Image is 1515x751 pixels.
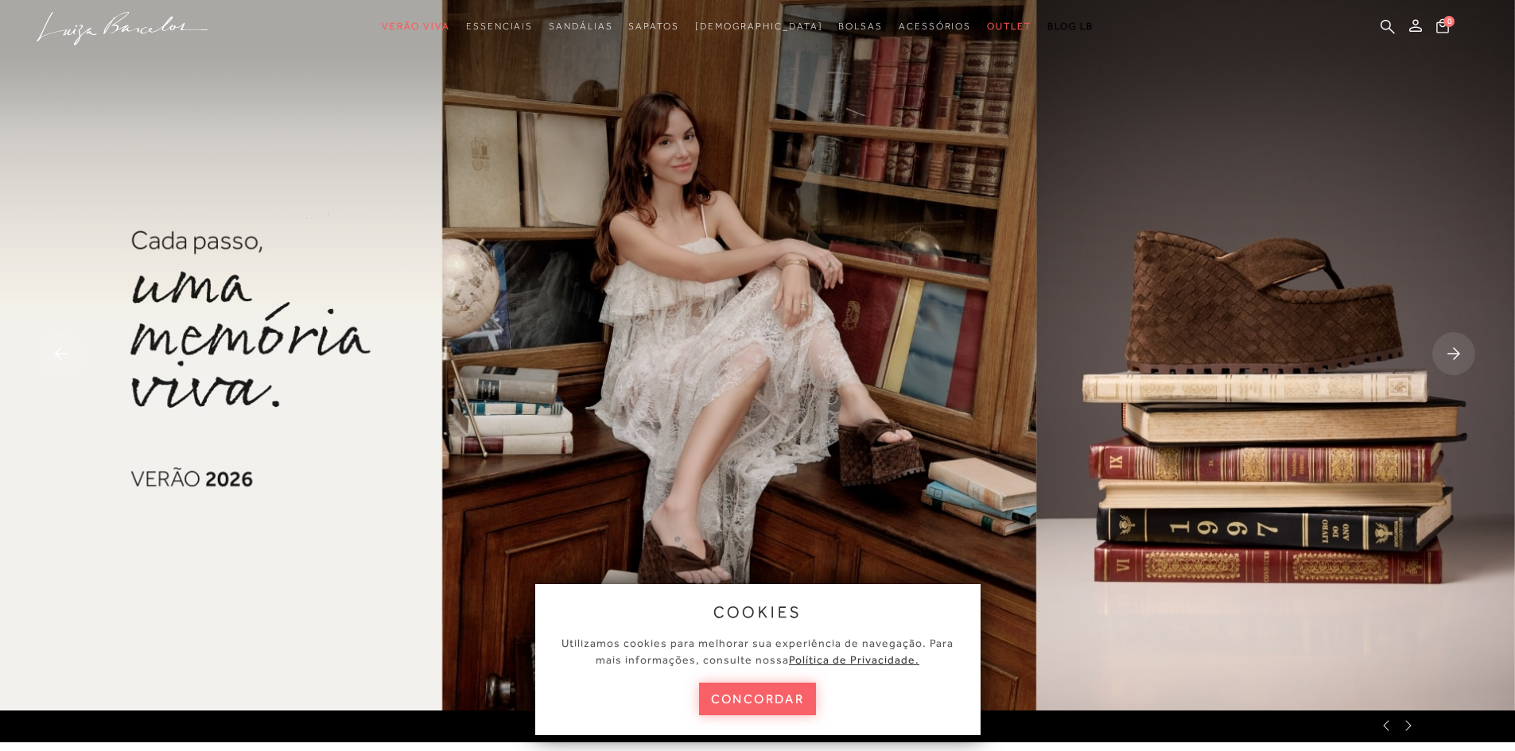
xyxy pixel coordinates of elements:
[1431,17,1454,39] button: 0
[899,12,971,41] a: noSubCategoriesText
[987,21,1031,32] span: Outlet
[838,21,883,32] span: Bolsas
[1047,21,1094,32] span: BLOG LB
[561,637,954,666] span: Utilizamos cookies para melhorar sua experiência de navegação. Para mais informações, consulte nossa
[382,21,450,32] span: Verão Viva
[628,12,678,41] a: noSubCategoriesText
[466,12,533,41] a: noSubCategoriesText
[789,653,919,666] a: Política de Privacidade.
[838,12,883,41] a: noSubCategoriesText
[466,21,533,32] span: Essenciais
[1047,12,1094,41] a: BLOG LB
[1443,16,1455,27] span: 0
[713,603,802,621] span: cookies
[987,12,1031,41] a: noSubCategoriesText
[549,12,612,41] a: noSubCategoriesText
[382,12,450,41] a: noSubCategoriesText
[549,21,612,32] span: Sandálias
[899,21,971,32] span: Acessórios
[628,21,678,32] span: Sapatos
[699,683,817,715] button: concordar
[695,21,823,32] span: [DEMOGRAPHIC_DATA]
[695,12,823,41] a: noSubCategoriesText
